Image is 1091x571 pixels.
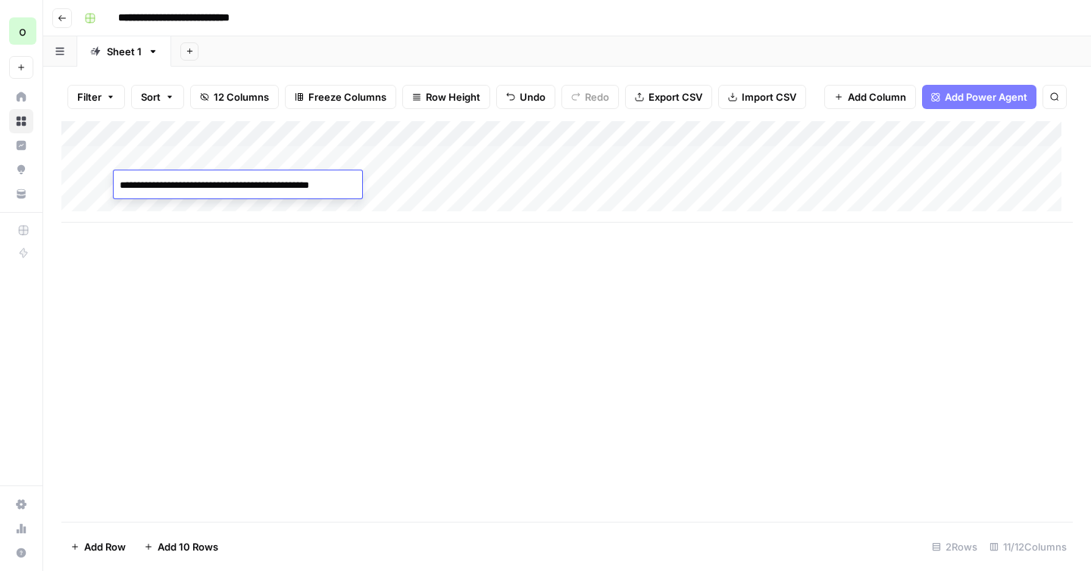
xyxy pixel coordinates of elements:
[496,85,555,109] button: Undo
[9,133,33,158] a: Insights
[107,44,142,59] div: Sheet 1
[922,85,1036,109] button: Add Power Agent
[9,109,33,133] a: Browse
[19,22,27,40] span: o
[824,85,916,109] button: Add Column
[131,85,184,109] button: Sort
[983,535,1073,559] div: 11/12 Columns
[285,85,396,109] button: Freeze Columns
[77,89,102,105] span: Filter
[625,85,712,109] button: Export CSV
[718,85,806,109] button: Import CSV
[945,89,1027,105] span: Add Power Agent
[214,89,269,105] span: 12 Columns
[561,85,619,109] button: Redo
[426,89,480,105] span: Row Height
[926,535,983,559] div: 2 Rows
[77,36,171,67] a: Sheet 1
[520,89,545,105] span: Undo
[9,516,33,541] a: Usage
[135,535,227,559] button: Add 10 Rows
[190,85,279,109] button: 12 Columns
[67,85,125,109] button: Filter
[308,89,386,105] span: Freeze Columns
[742,89,796,105] span: Import CSV
[9,541,33,565] button: Help + Support
[9,492,33,516] a: Settings
[585,89,609,105] span: Redo
[61,535,135,559] button: Add Row
[9,182,33,206] a: Your Data
[158,539,218,554] span: Add 10 Rows
[9,158,33,182] a: Opportunities
[9,85,33,109] a: Home
[402,85,490,109] button: Row Height
[84,539,126,554] span: Add Row
[141,89,161,105] span: Sort
[9,12,33,50] button: Workspace: opascope
[649,89,702,105] span: Export CSV
[848,89,906,105] span: Add Column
